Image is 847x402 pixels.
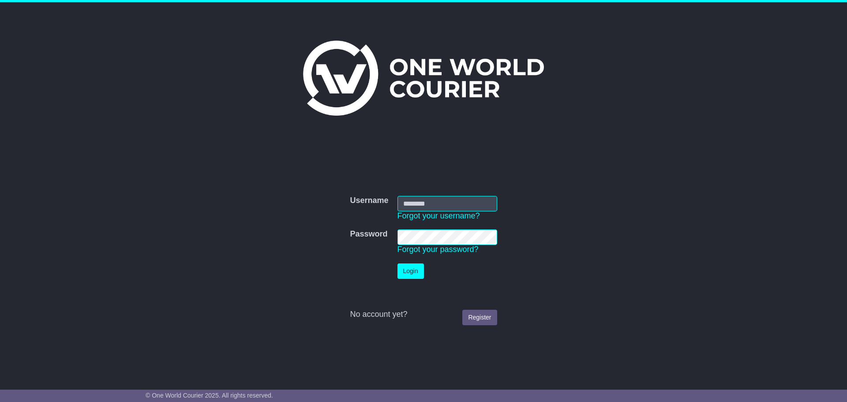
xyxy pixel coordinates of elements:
button: Login [397,263,424,279]
img: One World [303,41,544,116]
a: Forgot your username? [397,211,480,220]
span: © One World Courier 2025. All rights reserved. [146,392,273,399]
a: Register [462,310,497,325]
a: Forgot your password? [397,245,479,254]
label: Password [350,229,387,239]
label: Username [350,196,388,206]
div: No account yet? [350,310,497,319]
